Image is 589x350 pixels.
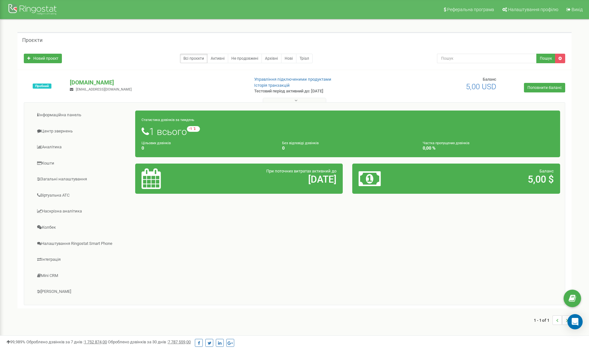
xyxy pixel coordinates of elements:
a: Архівні [261,54,281,63]
a: Поповнити баланс [524,83,565,92]
a: Управління підключеними продуктами [254,77,331,82]
small: Частка пропущених дзвінків [423,141,469,145]
span: 1 - 1 of 1 [534,315,553,325]
u: 7 787 559,00 [168,340,191,344]
span: Баланс [539,169,554,173]
a: [PERSON_NAME] [29,284,136,300]
p: [DOMAIN_NAME] [70,78,244,87]
span: Баланс [483,77,496,82]
span: При поточних витратах активний до [266,169,336,173]
button: Пошук [536,54,555,63]
h4: 0,00 % [423,146,554,151]
small: Статистика дзвінків за тиждень [142,118,194,122]
h4: 0 [142,146,273,151]
span: Налаштування профілю [508,7,558,12]
a: Центр звернень [29,124,136,139]
a: Віртуальна АТС [29,188,136,203]
a: Наскрізна аналітика [29,204,136,219]
small: Без відповіді дзвінків [282,141,319,145]
a: Тріал [296,54,313,63]
h2: 5,00 $ [427,174,554,185]
a: Загальні налаштування [29,172,136,187]
u: 1 752 874,00 [84,340,107,344]
h4: 0 [282,146,413,151]
a: Нові [281,54,296,63]
p: Тестовий період активний до: [DATE] [254,88,382,94]
span: 5,00 USD [466,82,496,91]
a: Аналiтика [29,139,136,155]
a: Інтеграція [29,252,136,267]
h5: Проєкти [22,37,43,43]
a: Активні [207,54,228,63]
nav: ... [534,309,572,331]
span: [EMAIL_ADDRESS][DOMAIN_NAME] [76,87,132,91]
a: Налаштування Ringostat Smart Phone [29,236,136,252]
a: Колбек [29,220,136,235]
h1: 1 всього [142,126,554,137]
span: Оброблено дзвінків за 30 днів : [108,340,191,344]
a: Історія транзакцій [254,83,290,88]
input: Пошук [437,54,537,63]
span: Вихід [572,7,583,12]
h2: [DATE] [210,174,337,185]
span: Пробний [33,84,51,89]
a: Всі проєкти [180,54,208,63]
small: -1 [187,126,200,132]
span: Реферальна програма [447,7,494,12]
a: Новий проєкт [24,54,62,63]
small: Цільових дзвінків [142,141,171,145]
span: Оброблено дзвінків за 7 днів : [26,340,107,344]
span: 99,989% [6,340,25,344]
div: Open Intercom Messenger [567,314,583,329]
a: Кошти [29,156,136,171]
a: Інформаційна панель [29,107,136,123]
a: Не продовжені [228,54,262,63]
a: Mini CRM [29,268,136,284]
